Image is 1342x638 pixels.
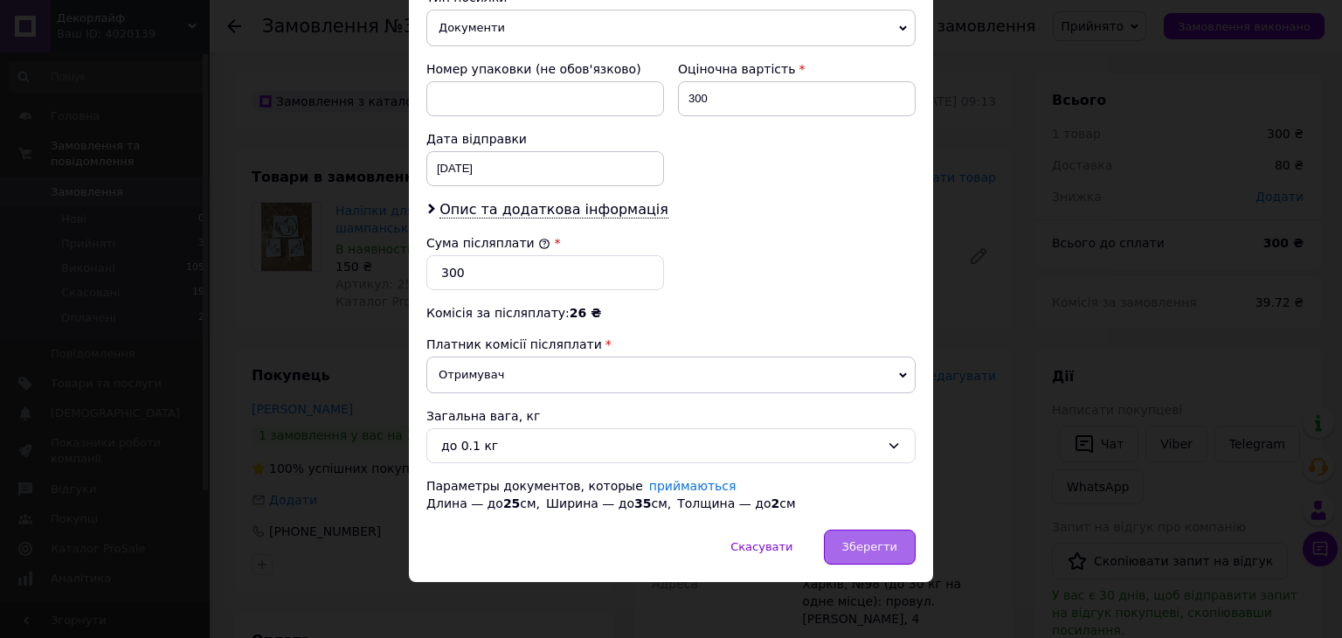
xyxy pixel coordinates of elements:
[439,201,668,218] span: Опис та додаткова інформація
[634,496,651,510] span: 35
[426,304,916,322] div: Комісія за післяплату:
[426,236,550,250] label: Сума післяплати
[426,60,664,78] div: Номер упаковки (не обов'язково)
[426,477,916,512] div: Параметры документов, которые Длина — до см, Ширина — до см, Толщина — до см
[426,10,916,46] span: Документи
[426,337,602,351] span: Платник комісії післяплати
[842,540,897,553] span: Зберегти
[426,407,916,425] div: Загальна вага, кг
[426,357,916,393] span: Отримувач
[771,496,779,510] span: 2
[678,60,916,78] div: Оціночна вартість
[503,496,520,510] span: 25
[649,479,737,493] a: приймаються
[730,540,792,553] span: Скасувати
[426,130,664,148] div: Дата відправки
[441,436,880,455] div: до 0.1 кг
[570,306,601,320] span: 26 ₴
